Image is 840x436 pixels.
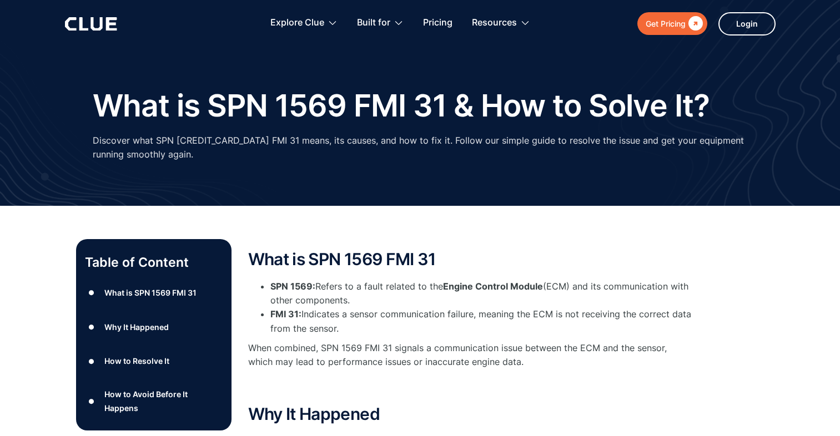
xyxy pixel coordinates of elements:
a: ●What is SPN 1569 FMI 31 [85,285,223,301]
p: Discover what SPN [CREDIT_CARD_DATA] FMI 31 means, its causes, and how to fix it. Follow our simp... [93,134,748,161]
p: ‍ [248,380,692,394]
div: Resources [472,6,517,40]
h2: What is SPN 1569 FMI 31 [248,250,692,268]
a: ●How to Avoid Before It Happens [85,387,223,415]
div: ● [85,285,98,301]
li: Indicates a sensor communication failure, meaning the ECM is not receiving the correct data from ... [270,307,692,335]
div: Explore Clue [270,6,324,40]
strong: FMI 31: [270,308,301,320]
p: Table of Content [85,254,223,271]
div: Resources [472,6,530,40]
strong: SPN 1569: [270,281,315,292]
div: ● [85,393,98,409]
a: ●How to Resolve It [85,353,223,369]
div: How to Resolve It [104,354,169,368]
a: Pricing [423,6,452,40]
a: Get Pricing [637,12,707,35]
div: Why It Happened [104,320,169,334]
div:  [686,17,703,31]
div: How to Avoid Before It Happens [104,387,222,415]
div: Explore Clue [270,6,338,40]
div: Get Pricing [646,17,686,31]
h2: Why It Happened [248,405,692,423]
div: Built for [357,6,390,40]
a: Login [718,12,776,36]
div: Built for [357,6,404,40]
strong: Engine Control Module [443,281,543,292]
li: Refers to a fault related to the (ECM) and its communication with other components. [270,280,692,307]
a: ●Why It Happened [85,319,223,336]
div: What is SPN 1569 FMI 31 [104,286,197,300]
p: When combined, SPN 1569 FMI 31 signals a communication issue between the ECM and the sensor, whic... [248,341,692,369]
div: ● [85,353,98,369]
div: ● [85,319,98,336]
h1: What is SPN 1569 FMI 31 & How to Solve It? [93,89,710,123]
